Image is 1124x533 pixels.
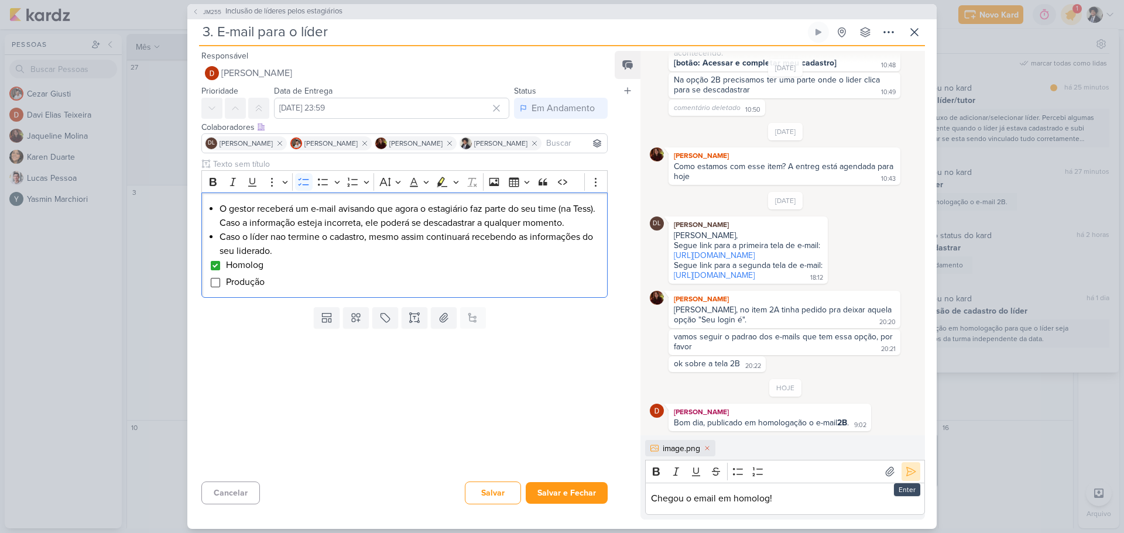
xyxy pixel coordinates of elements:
div: [PERSON_NAME], no item 2A tinha pedido pra deixar aquela opção "Seu login é". [674,305,894,325]
input: Select a date [274,98,509,119]
button: Em Andamento [514,98,608,119]
div: 10:48 [881,61,896,70]
div: [PERSON_NAME] [671,219,825,231]
div: Enter [894,483,920,496]
div: 9:02 [854,421,866,430]
div: 18:12 [810,273,823,283]
img: Davi Elias Teixeira [205,66,219,80]
img: Jaqueline Molina [650,291,664,305]
div: vamos seguir o padrao dos e-mails que tem essa opção, por favor [674,332,895,352]
img: Pedro Luahn Simões [460,137,472,149]
div: 20:21 [881,345,896,354]
span: [PERSON_NAME] [474,138,527,149]
span: Produção [226,276,265,288]
div: Como estamos com esse item? A entreg está agendada para hoje [674,161,896,181]
div: [PERSON_NAME] [671,150,898,161]
div: Na opção 2B precisamos ter uma parte onde o lider clica para se descadastrar [674,75,882,95]
label: Data de Entrega [274,86,333,96]
button: Salvar [465,482,521,504]
a: [URL][DOMAIN_NAME] [674,270,755,280]
img: Cezar Giusti [290,137,302,149]
div: ok sobre a tela 2B [674,359,740,369]
span: comentário deletado [674,104,741,112]
div: [PERSON_NAME] [671,293,898,305]
span: [PERSON_NAME] [304,138,358,149]
button: [PERSON_NAME] [201,63,608,84]
div: 10:49 [881,88,896,97]
label: Prioridade [201,86,238,96]
div: Editor toolbar [201,170,608,193]
button: Salvar e Fechar [526,482,608,504]
strong: 2B [837,418,847,428]
div: [PERSON_NAME], [674,231,823,240]
strong: [botão: Acessar e completar meu cadastro] [674,58,837,68]
div: Editor editing area: main [645,483,925,515]
img: Jaqueline Molina [650,147,664,161]
div: image.png [663,442,700,455]
img: Davi Elias Teixeira [650,404,664,418]
label: Responsável [201,51,248,61]
img: Jaqueline Molina [375,137,387,149]
input: Kard Sem Título [199,22,806,43]
div: 20:20 [879,318,896,327]
div: 10:50 [745,105,760,115]
span: Homolog [226,259,263,271]
div: Editor toolbar [645,460,925,483]
div: Segue link para a segunda tela de e-mail: [674,260,823,270]
input: Texto sem título [211,158,608,170]
span: [PERSON_NAME] [389,138,443,149]
button: Cancelar [201,482,260,504]
a: [URL][DOMAIN_NAME] [674,250,755,260]
p: DL [208,140,215,146]
span: [PERSON_NAME] [220,138,273,149]
div: Danilo Leite [205,137,217,149]
li: Caso o líder nao termine o cadastro, mesmo assim continuará recebendo as informações do seu lider... [220,230,601,258]
div: 20:22 [745,362,761,371]
div: Em Andamento [532,101,595,115]
li: O gestor receberá um e-mail avisando que agora o estagiário faz parte do seu time (na Tess). Caso... [220,202,601,230]
div: Ligar relógio [814,27,823,37]
p: Chegou o email em homolog! [651,491,919,506]
div: Danilo Leite [650,216,664,231]
div: Segue link para a primeira tela de e-mail: [674,240,823,250]
div: 10:43 [881,174,896,184]
label: Status [514,86,536,96]
p: DL [653,221,661,227]
span: [PERSON_NAME] [221,66,292,80]
div: Editor editing area: main [201,192,608,298]
input: Buscar [544,136,605,150]
div: Colaboradores [201,121,608,133]
div: [PERSON_NAME] [671,406,869,418]
div: Bom dia, publicado em homologação o e-mail . [674,418,849,428]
